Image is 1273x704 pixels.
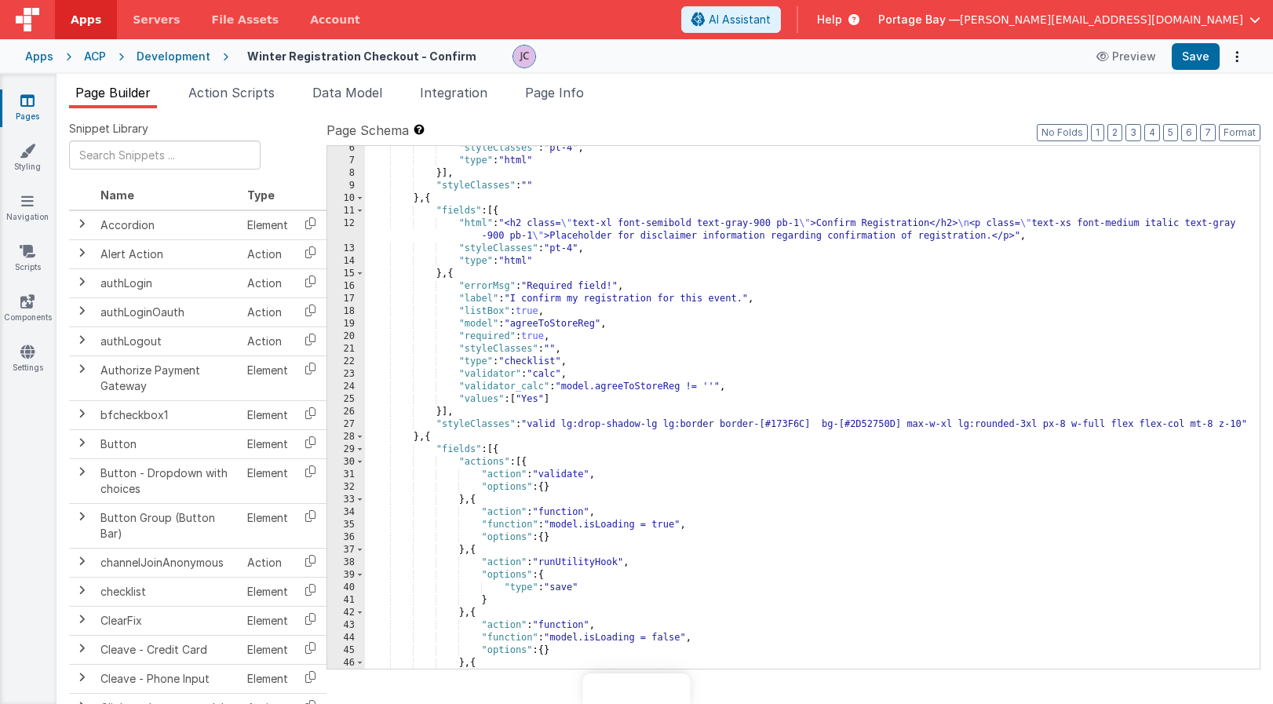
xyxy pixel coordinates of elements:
[1125,124,1141,141] button: 3
[94,326,241,356] td: authLogout
[241,606,294,635] td: Element
[327,330,365,343] div: 20
[817,12,842,27] span: Help
[327,356,365,368] div: 22
[327,481,365,494] div: 32
[420,85,487,100] span: Integration
[133,12,180,27] span: Servers
[241,268,294,297] td: Action
[327,519,365,531] div: 35
[25,49,53,64] div: Apps
[1200,124,1216,141] button: 7
[513,46,535,67] img: 5d1ca2343d4fbe88511ed98663e9c5d3
[241,429,294,458] td: Element
[100,188,134,202] span: Name
[1144,124,1160,141] button: 4
[94,400,241,429] td: bfcheckbox1
[94,268,241,297] td: authLogin
[94,239,241,268] td: Alert Action
[327,657,365,669] div: 46
[327,381,365,393] div: 24
[188,85,275,100] span: Action Scripts
[327,393,365,406] div: 25
[327,343,365,356] div: 21
[327,418,365,431] div: 27
[241,664,294,693] td: Element
[241,210,294,240] td: Element
[878,12,1260,27] button: Portage Bay — [PERSON_NAME][EMAIL_ADDRESS][DOMAIN_NAME]
[94,429,241,458] td: Button
[327,469,365,481] div: 31
[94,503,241,548] td: Button Group (Button Bar)
[327,305,365,318] div: 18
[709,12,771,27] span: AI Assistant
[327,318,365,330] div: 19
[327,243,365,255] div: 13
[1172,43,1220,70] button: Save
[75,85,151,100] span: Page Builder
[327,217,365,243] div: 12
[241,356,294,400] td: Element
[241,635,294,664] td: Element
[960,12,1243,27] span: [PERSON_NAME][EMAIL_ADDRESS][DOMAIN_NAME]
[137,49,210,64] div: Development
[94,635,241,664] td: Cleave - Credit Card
[878,12,960,27] span: Portage Bay —
[1181,124,1197,141] button: 6
[327,569,365,582] div: 39
[327,255,365,268] div: 14
[327,167,365,180] div: 8
[327,406,365,418] div: 26
[327,556,365,569] div: 38
[69,121,148,137] span: Snippet Library
[327,594,365,607] div: 41
[327,192,365,205] div: 10
[327,443,365,456] div: 29
[327,544,365,556] div: 37
[327,155,365,167] div: 7
[94,664,241,693] td: Cleave - Phone Input
[94,606,241,635] td: ClearFix
[327,632,365,644] div: 44
[69,140,261,170] input: Search Snippets ...
[94,297,241,326] td: authLoginOauth
[327,644,365,657] div: 45
[1226,46,1248,67] button: Options
[327,142,365,155] div: 6
[327,494,365,506] div: 33
[241,239,294,268] td: Action
[1219,124,1260,141] button: Format
[247,188,275,202] span: Type
[327,293,365,305] div: 17
[327,531,365,544] div: 36
[241,503,294,548] td: Element
[327,456,365,469] div: 30
[94,356,241,400] td: Authorize Payment Gateway
[327,368,365,381] div: 23
[94,458,241,503] td: Button - Dropdown with choices
[1107,124,1122,141] button: 2
[681,6,781,33] button: AI Assistant
[241,577,294,606] td: Element
[241,458,294,503] td: Element
[327,268,365,280] div: 15
[327,431,365,443] div: 28
[241,297,294,326] td: Action
[327,607,365,619] div: 42
[212,12,279,27] span: File Assets
[94,210,241,240] td: Accordion
[525,85,584,100] span: Page Info
[94,577,241,606] td: checklist
[327,205,365,217] div: 11
[1037,124,1088,141] button: No Folds
[1091,124,1104,141] button: 1
[94,548,241,577] td: channelJoinAnonymous
[326,121,409,140] span: Page Schema
[312,85,382,100] span: Data Model
[241,326,294,356] td: Action
[327,280,365,293] div: 16
[1163,124,1178,141] button: 5
[327,619,365,632] div: 43
[327,180,365,192] div: 9
[241,548,294,577] td: Action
